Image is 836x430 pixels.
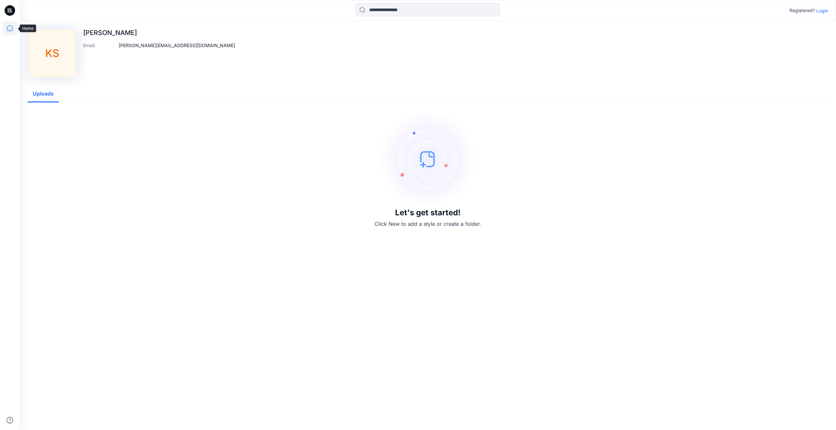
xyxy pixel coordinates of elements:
button: Uploads [28,86,59,102]
p: [PERSON_NAME][EMAIL_ADDRESS][DOMAIN_NAME] [119,42,235,49]
p: Registered? [789,7,815,14]
p: Email : [83,42,116,49]
p: Login [816,7,828,14]
h3: Let's get started! [395,208,461,217]
p: Click New to add a style or create a folder. [374,220,481,228]
p: [PERSON_NAME] [83,29,235,37]
div: KS [29,30,75,77]
img: empty-state-image.svg [379,110,477,208]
